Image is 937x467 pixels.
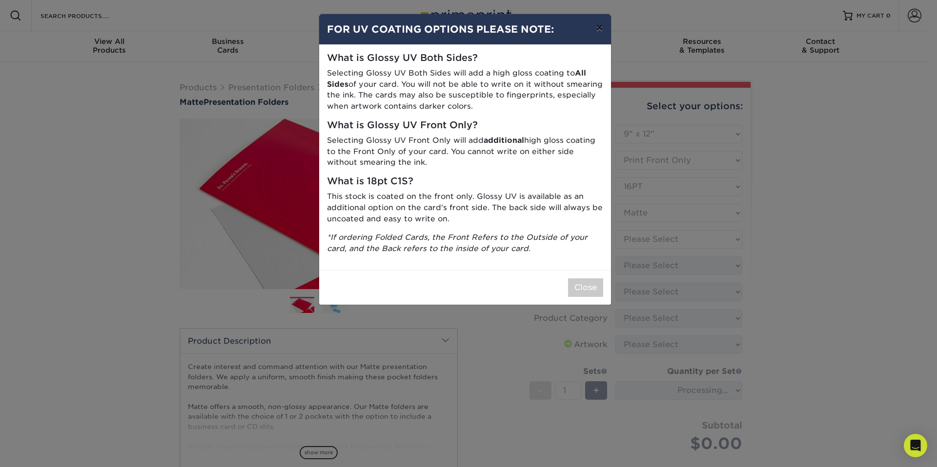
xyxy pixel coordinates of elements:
h5: What is Glossy UV Front Only? [327,120,603,131]
p: Selecting Glossy UV Front Only will add high gloss coating to the Front Only of your card. You ca... [327,135,603,168]
p: This stock is coated on the front only. Glossy UV is available as an additional option on the car... [327,191,603,224]
button: Close [568,278,603,297]
h5: What is Glossy UV Both Sides? [327,53,603,64]
div: Open Intercom Messenger [904,434,927,457]
strong: All Sides [327,68,586,89]
button: × [588,14,611,41]
h5: What is 18pt C1S? [327,176,603,187]
i: *If ordering Folded Cards, the Front Refers to the Outside of your card, and the Back refers to t... [327,233,588,253]
p: Selecting Glossy UV Both Sides will add a high gloss coating to of your card. You will not be abl... [327,68,603,112]
h4: FOR UV COATING OPTIONS PLEASE NOTE: [327,22,603,37]
strong: additional [484,136,524,145]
